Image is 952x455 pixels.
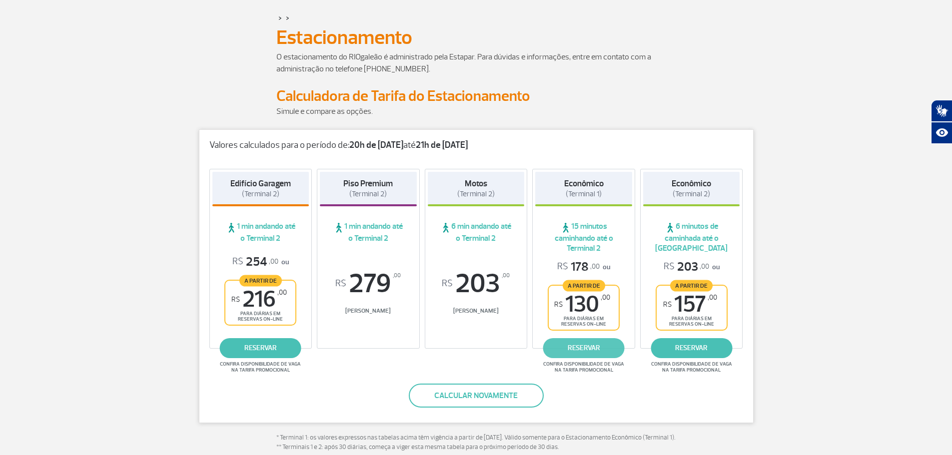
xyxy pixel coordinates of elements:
sup: R$ [231,295,240,304]
span: 130 [554,293,610,316]
sup: ,00 [393,270,401,281]
span: (Terminal 2) [673,189,710,199]
a: reservar [220,338,301,358]
p: O estacionamento do RIOgaleão é administrado pela Estapar. Para dúvidas e informações, entre em c... [276,51,676,75]
button: Abrir recursos assistivos. [931,122,952,144]
div: Plugin de acessibilidade da Hand Talk. [931,100,952,144]
p: ou [664,259,720,275]
span: 216 [231,288,287,311]
sup: R$ [442,278,453,289]
sup: ,00 [502,270,510,281]
span: [PERSON_NAME] [320,307,417,315]
h2: Calculadora de Tarifa do Estacionamento [276,87,676,105]
span: A partir de [670,280,713,291]
span: 157 [663,293,717,316]
span: Confira disponibilidade de vaga na tarifa promocional [650,361,734,373]
a: > [286,12,289,23]
span: 1 min andando até o Terminal 2 [320,221,417,243]
strong: Motos [465,178,487,189]
sup: ,00 [277,288,287,297]
p: * Terminal 1: os valores expressos nas tabelas acima têm vigência a partir de [DATE]. Válido some... [276,433,676,453]
p: ou [557,259,610,275]
span: 178 [557,259,600,275]
strong: Edifício Garagem [230,178,291,189]
span: 203 [428,270,525,297]
strong: Econômico [564,178,604,189]
a: > [278,12,282,23]
sup: ,00 [708,293,717,302]
span: 254 [232,254,278,270]
span: A partir de [239,275,282,286]
strong: 20h de [DATE] [349,139,403,151]
button: Calcular novamente [409,384,544,408]
span: [PERSON_NAME] [428,307,525,315]
span: 1 min andando até o Terminal 2 [212,221,309,243]
sup: R$ [663,300,672,309]
span: 203 [664,259,709,275]
span: 15 minutos caminhando até o Terminal 2 [535,221,632,253]
button: Abrir tradutor de língua de sinais. [931,100,952,122]
span: (Terminal 2) [457,189,495,199]
span: 6 minutos de caminhada até o [GEOGRAPHIC_DATA] [643,221,740,253]
span: 279 [320,270,417,297]
span: para diárias em reservas on-line [234,311,287,322]
sup: R$ [554,300,563,309]
span: para diárias em reservas on-line [665,316,718,327]
p: ou [232,254,289,270]
span: Confira disponibilidade de vaga na tarifa promocional [542,361,626,373]
sup: ,00 [601,293,610,302]
sup: R$ [335,278,346,289]
span: para diárias em reservas on-line [557,316,610,327]
p: Simule e compare as opções. [276,105,676,117]
span: (Terminal 1) [566,189,602,199]
span: A partir de [563,280,605,291]
p: Valores calculados para o período de: até [209,140,743,151]
a: reservar [651,338,732,358]
span: (Terminal 2) [242,189,279,199]
a: reservar [543,338,625,358]
span: 6 min andando até o Terminal 2 [428,221,525,243]
strong: Piso Premium [343,178,393,189]
span: Confira disponibilidade de vaga na tarifa promocional [218,361,302,373]
span: (Terminal 2) [349,189,387,199]
strong: Econômico [672,178,711,189]
strong: 21h de [DATE] [416,139,468,151]
h1: Estacionamento [276,29,676,46]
